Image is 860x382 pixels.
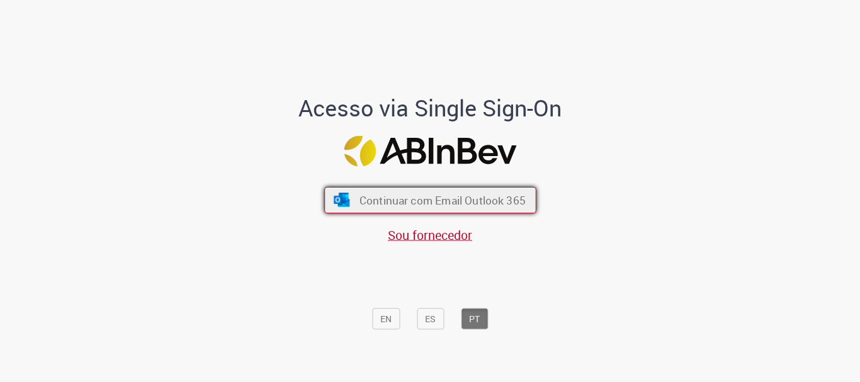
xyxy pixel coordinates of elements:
img: ícone Azure/Microsoft 360 [332,193,351,207]
span: Continuar com Email Outlook 365 [359,193,525,208]
button: EN [372,308,400,330]
button: PT [461,308,488,330]
button: ES [417,308,444,330]
img: Logo ABInBev [344,136,516,167]
a: Sou fornecedor [388,227,472,244]
button: ícone Azure/Microsoft 360 Continuar com Email Outlook 365 [324,187,536,213]
h1: Acesso via Single Sign-On [256,96,605,121]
